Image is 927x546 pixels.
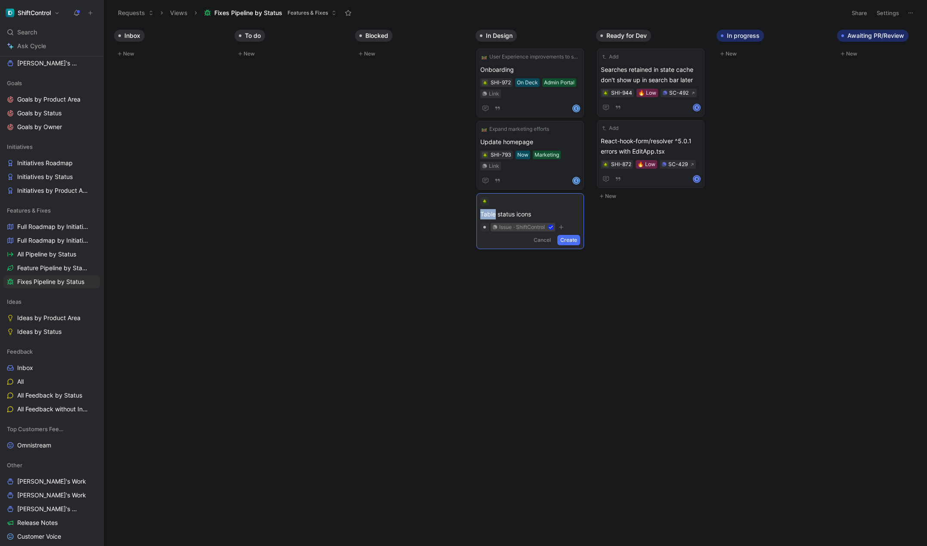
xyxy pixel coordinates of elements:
span: Search [17,27,37,37]
a: Customer Voice [3,530,100,543]
span: · ShiftControl [513,223,545,231]
span: [PERSON_NAME]'s Work [17,59,82,68]
button: New [717,49,830,59]
span: Ready for Dev [606,31,647,40]
span: [PERSON_NAME]'s Work [17,505,79,513]
div: SC-492 [669,89,689,97]
div: IdeasIdeas by Product AreaIdeas by Status [3,295,100,338]
button: Awaiting PR/Review [837,30,908,42]
button: Cancel [531,235,554,245]
a: AddReact-hook-form/resolver ^5.0.1 errors with EditApp.tsx🔥 LowSC-429K [597,120,705,188]
span: Features & Fixes [7,206,51,215]
div: In progressNew [713,26,834,63]
button: Add [601,124,620,133]
a: Fixes Pipeline by Status [3,275,100,288]
span: Goals by Product Area [17,95,80,104]
span: Goals [7,79,22,87]
button: Add [601,52,620,61]
div: InitiativesInitiatives RoadmapInitiatives by StatusInitiatives by Product Area [3,140,100,197]
span: Full Roadmap by Initiatives [17,222,88,231]
button: New [235,49,348,59]
span: Ideas by Status [17,327,62,336]
img: 🪲 [482,80,488,86]
div: SHI-944 [611,89,632,97]
a: Ideas by Product Area [3,312,100,324]
span: Inbox [17,364,33,372]
button: Views [166,6,192,19]
span: In Design [486,31,513,40]
img: 🪲 [603,91,608,96]
div: SHI-872 [611,160,631,169]
span: Searches retained in state cache don't show up in search bar later [601,65,701,85]
div: To doNew [231,26,352,63]
a: Goals by Owner [3,120,100,133]
div: InboxNew [111,26,231,63]
span: Inbox [124,31,140,40]
div: Features & FixesFull Roadmap by InitiativesFull Roadmap by Initiatives/StatusAll Pipeline by Stat... [3,204,100,288]
span: Ideas by Product Area [17,314,80,322]
span: Ideas [7,297,22,306]
a: Ideas by Status [3,325,100,338]
a: Inbox [3,361,100,374]
button: 🪲 [603,90,609,96]
div: BlockedNew [352,26,472,63]
button: Share [848,7,871,19]
button: Inbox [114,30,145,42]
a: Goals by Status [3,107,100,120]
div: Ideas [3,295,100,308]
span: Omnistream [17,441,51,450]
span: Table status icons [480,209,580,219]
div: Search [3,26,100,39]
span: Release Notes [17,518,58,527]
button: Settings [873,7,903,19]
span: [PERSON_NAME]'s Work [17,491,86,500]
span: Fixes Pipeline by Status [17,278,84,286]
div: K [694,176,700,182]
a: All Feedback without Insights [3,403,100,416]
span: Features & Fixes [287,9,328,17]
button: 🪲 [482,152,488,158]
div: Initiatives [3,140,100,153]
a: All Pipeline by Status [3,248,100,261]
span: User Experience improvements to support Google workspace as an IdP [489,52,579,61]
span: Fixes Pipeline by Status [214,9,282,17]
span: Blocked [365,31,388,40]
span: To do [245,31,261,40]
div: Ready for DevNew [593,26,713,206]
div: SHI-793 [491,151,511,159]
button: 🪲 [482,80,488,86]
a: Initiatives by Status [3,170,100,183]
button: ShiftControlShiftControl [3,7,62,19]
span: All [17,377,24,386]
button: Ready for Dev [596,30,651,42]
span: Customer Voice [17,532,61,541]
span: Feature Pipeline by Status [17,264,88,272]
a: All Feedback by Status [3,389,100,402]
a: Full Roadmap by Initiatives [3,220,100,233]
a: [PERSON_NAME]'s Work [3,503,100,515]
span: All Feedback without Insights [17,405,89,413]
button: 🪲 [603,161,609,167]
span: Awaiting PR/Review [847,31,904,40]
span: Goals by Status [17,109,62,117]
span: Feedback [7,347,33,356]
div: Goals [3,77,100,89]
div: E [573,178,579,184]
div: Marketing [535,151,559,159]
div: 🔥 Low [637,160,655,169]
img: 🪲 [482,153,488,158]
span: Goals by Owner [17,123,62,131]
span: Initiatives Roadmap [17,159,73,167]
img: 🪲 [603,162,608,167]
a: Initiatives by Product Area [3,184,100,197]
span: Update homepage [480,137,580,147]
a: Omnistream [3,439,100,452]
button: In Design [476,30,517,42]
div: Other [3,459,100,472]
span: Initiatives by Status [17,173,73,181]
button: To do [235,30,265,42]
